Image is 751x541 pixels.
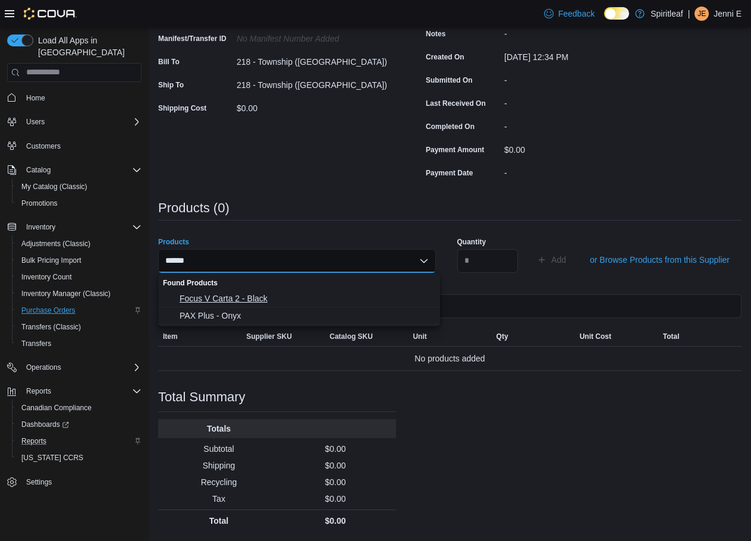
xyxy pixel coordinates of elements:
span: Settings [26,477,52,487]
nav: Complex example [7,84,142,522]
span: Inventory Count [21,272,72,282]
button: Home [2,89,146,106]
p: $0.00 [279,460,391,471]
button: Purchase Orders [12,302,146,319]
span: [US_STATE] CCRS [21,453,83,463]
button: Unit Cost [575,327,658,346]
button: Bulk Pricing Import [12,252,146,269]
span: Purchase Orders [17,303,142,317]
p: $0.00 [279,443,391,455]
button: Qty [492,327,575,346]
h3: Products (0) [158,201,230,215]
span: Bulk Pricing Import [21,256,81,265]
button: Total [658,327,741,346]
button: Inventory Count [12,269,146,285]
a: Dashboards [17,417,74,432]
span: Catalog [26,165,51,175]
span: Unit Cost [580,332,611,341]
span: Operations [26,363,61,372]
img: Cova [24,8,77,20]
span: Dashboards [21,420,69,429]
span: Inventory Manager (Classic) [21,289,111,298]
button: Inventory [21,220,60,234]
button: [US_STATE] CCRS [12,449,146,466]
button: Reports [12,433,146,449]
label: Last Received On [426,99,486,108]
span: Supplier SKU [246,332,292,341]
div: Found Products [158,273,440,290]
button: Users [21,115,49,129]
label: Bill To [158,57,180,67]
span: Inventory [26,222,55,232]
p: Tax [163,493,275,505]
span: Adjustments (Classic) [21,239,90,249]
a: Transfers (Classic) [17,320,86,334]
a: Canadian Compliance [17,401,96,415]
div: $0.00 [504,140,664,155]
div: [DATE] 12:34 PM [504,48,664,62]
a: Adjustments (Classic) [17,237,95,251]
button: Focus V Carta 2 - Black [158,290,440,307]
div: - [504,94,664,108]
span: Promotions [17,196,142,210]
label: Notes [426,29,445,39]
button: Transfers (Classic) [12,319,146,335]
span: Reports [21,436,46,446]
span: Transfers (Classic) [17,320,142,334]
span: Purchase Orders [21,306,76,315]
span: Inventory [21,220,142,234]
p: $0.00 [279,493,391,505]
label: Completed On [426,122,475,131]
div: 218 - Township ([GEOGRAPHIC_DATA]) [237,52,396,67]
div: $0.00 [237,99,396,113]
span: Bulk Pricing Import [17,253,142,268]
span: Customers [21,139,142,153]
a: Reports [17,434,51,448]
a: [US_STATE] CCRS [17,451,88,465]
label: Shipping Cost [158,103,206,113]
button: or Browse Products from this Supplier [585,248,734,272]
p: $0.00 [279,476,391,488]
button: Transfers [12,335,146,352]
span: Add [551,254,566,266]
label: Created On [426,52,464,62]
button: Item [158,327,241,346]
span: Operations [21,360,142,375]
label: Payment Date [426,168,473,178]
span: JE [697,7,706,21]
button: Catalog [21,163,55,177]
span: Transfers (Classic) [21,322,81,332]
button: Users [2,114,146,130]
label: Submitted On [426,76,473,85]
div: Choose from the following options [158,273,440,325]
a: Purchase Orders [17,303,80,317]
a: Dashboards [12,416,146,433]
input: Dark Mode [604,7,629,20]
button: Catalog SKU [325,327,408,346]
button: Catalog [2,162,146,178]
a: Home [21,91,50,105]
span: Feedback [558,8,595,20]
span: Reports [21,384,142,398]
button: Close list of options [419,256,429,266]
button: Customers [2,137,146,155]
div: - [504,71,664,85]
button: Canadian Compliance [12,400,146,416]
span: Reports [26,386,51,396]
span: Catalog SKU [329,332,373,341]
div: - [504,163,664,178]
div: No Manifest Number added [237,29,396,43]
span: My Catalog (Classic) [21,182,87,191]
a: Inventory Count [17,270,77,284]
p: Shipping [163,460,275,471]
button: Inventory [2,219,146,235]
a: Settings [21,475,56,489]
button: Settings [2,473,146,490]
h3: Total Summary [158,390,246,404]
p: Recycling [163,476,275,488]
span: No products added [414,351,485,366]
span: My Catalog (Classic) [17,180,142,194]
div: - [504,24,664,39]
span: Dashboards [17,417,142,432]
